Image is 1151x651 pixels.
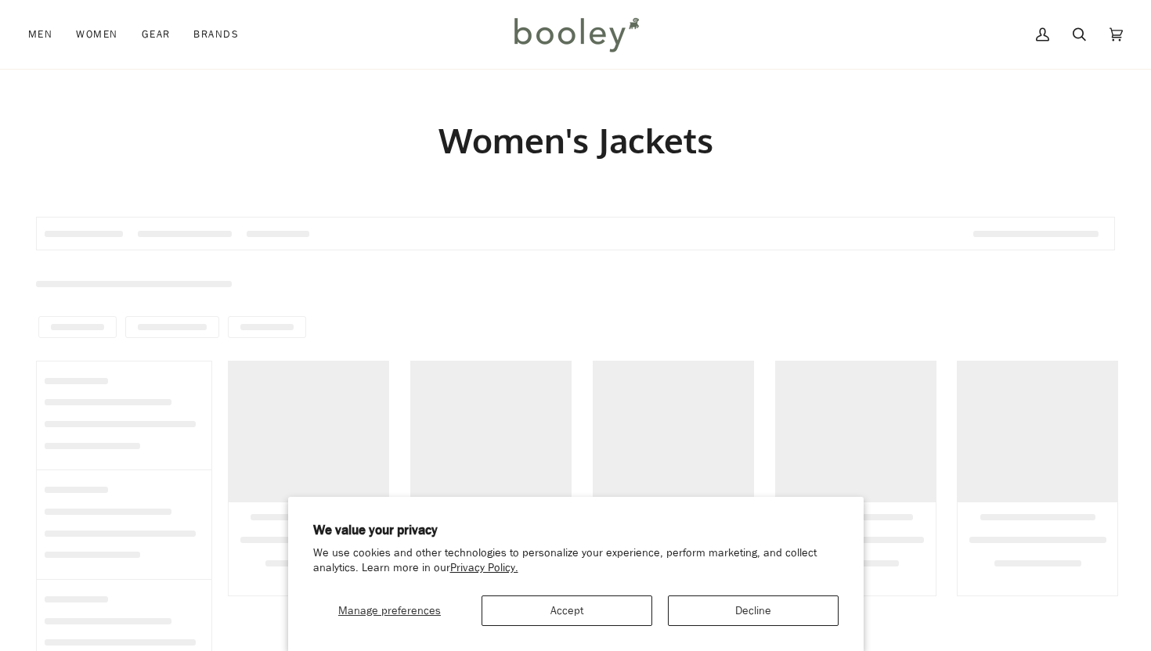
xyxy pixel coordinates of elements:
button: Accept [482,595,652,626]
a: Privacy Policy. [450,560,518,575]
span: Men [28,27,52,42]
span: Gear [142,27,171,42]
p: We use cookies and other technologies to personalize your experience, perform marketing, and coll... [313,546,839,576]
button: Manage preferences [313,595,467,626]
button: Decline [668,595,839,626]
span: Brands [193,27,239,42]
h2: We value your privacy [313,522,839,539]
span: Women [76,27,117,42]
span: Manage preferences [338,603,441,618]
img: Booley [507,12,644,57]
h1: Women's Jackets [36,119,1115,162]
